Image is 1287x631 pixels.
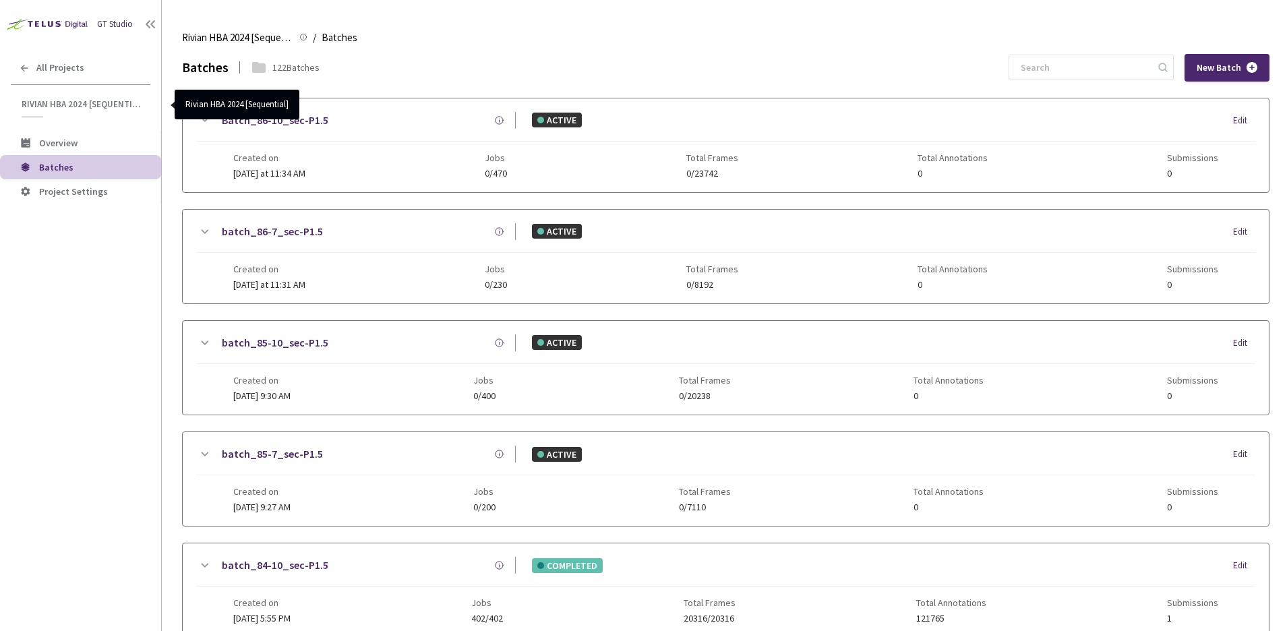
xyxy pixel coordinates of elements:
[1233,114,1255,127] div: Edit
[1167,597,1218,608] span: Submissions
[471,597,503,608] span: Jobs
[222,223,323,240] a: batch_86-7_sec-P1.5
[686,264,738,274] span: Total Frames
[97,18,133,31] div: GT Studio
[485,152,507,163] span: Jobs
[272,60,320,75] div: 122 Batches
[532,447,582,462] div: ACTIVE
[1233,559,1255,572] div: Edit
[222,112,328,129] a: Batch_86-10_sec-P1.5
[918,152,988,163] span: Total Annotations
[914,375,984,386] span: Total Annotations
[1233,448,1255,461] div: Edit
[39,185,108,198] span: Project Settings
[471,613,503,624] span: 402/402
[916,597,986,608] span: Total Annotations
[1167,502,1218,512] span: 0
[233,278,305,291] span: [DATE] at 11:31 AM
[918,264,988,274] span: Total Annotations
[1167,280,1218,290] span: 0
[222,557,328,574] a: batch_84-10_sec-P1.5
[1167,613,1218,624] span: 1
[39,137,78,149] span: Overview
[233,612,291,624] span: [DATE] 5:55 PM
[1013,55,1156,80] input: Search
[485,280,507,290] span: 0/230
[182,57,229,78] div: Batches
[233,501,291,513] span: [DATE] 9:27 AM
[473,391,496,401] span: 0/400
[1233,336,1255,350] div: Edit
[36,62,84,73] span: All Projects
[182,30,291,46] span: Rivian HBA 2024 [Sequential]
[222,334,328,351] a: batch_85-10_sec-P1.5
[22,98,142,110] span: Rivian HBA 2024 [Sequential]
[914,502,984,512] span: 0
[233,264,305,274] span: Created on
[686,169,738,179] span: 0/23742
[233,167,305,179] span: [DATE] at 11:34 AM
[313,30,316,46] li: /
[1167,152,1218,163] span: Submissions
[679,502,731,512] span: 0/7110
[679,391,731,401] span: 0/20238
[473,375,496,386] span: Jobs
[532,224,582,239] div: ACTIVE
[233,152,305,163] span: Created on
[233,486,291,497] span: Created on
[684,597,736,608] span: Total Frames
[485,264,507,274] span: Jobs
[532,335,582,350] div: ACTIVE
[233,390,291,402] span: [DATE] 9:30 AM
[1167,391,1218,401] span: 0
[183,321,1269,415] div: batch_85-10_sec-P1.5ACTIVEEditCreated on[DATE] 9:30 AMJobs0/400Total Frames0/20238Total Annotatio...
[532,558,603,573] div: COMPLETED
[473,486,496,497] span: Jobs
[918,280,988,290] span: 0
[39,161,73,173] span: Batches
[1167,169,1218,179] span: 0
[918,169,988,179] span: 0
[183,432,1269,526] div: batch_85-7_sec-P1.5ACTIVEEditCreated on[DATE] 9:27 AMJobs0/200Total Frames0/7110Total Annotations...
[679,486,731,497] span: Total Frames
[1197,62,1241,73] span: New Batch
[183,210,1269,303] div: batch_86-7_sec-P1.5ACTIVEEditCreated on[DATE] at 11:31 AMJobs0/230Total Frames0/8192Total Annotat...
[183,98,1269,192] div: Batch_86-10_sec-P1.5ACTIVEEditCreated on[DATE] at 11:34 AMJobs0/470Total Frames0/23742Total Annot...
[679,375,731,386] span: Total Frames
[532,113,582,127] div: ACTIVE
[1167,375,1218,386] span: Submissions
[1167,486,1218,497] span: Submissions
[686,280,738,290] span: 0/8192
[222,446,323,462] a: batch_85-7_sec-P1.5
[473,502,496,512] span: 0/200
[914,391,984,401] span: 0
[485,169,507,179] span: 0/470
[916,613,986,624] span: 121765
[322,30,357,46] span: Batches
[1167,264,1218,274] span: Submissions
[233,375,291,386] span: Created on
[1233,225,1255,239] div: Edit
[686,152,738,163] span: Total Frames
[684,613,736,624] span: 20316/20316
[914,486,984,497] span: Total Annotations
[233,597,291,608] span: Created on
